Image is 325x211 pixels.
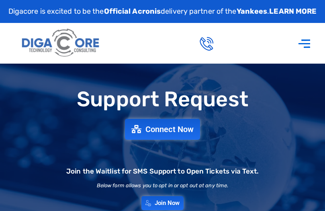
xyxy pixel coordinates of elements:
p: Digacore is excited to be the delivery partner of the . [8,6,317,17]
img: Digacore logo 1 [20,26,102,61]
h1: Support Request [4,88,321,111]
a: Connect Now [125,119,200,140]
strong: Yankees [237,7,268,16]
div: Menu Toggle [294,32,315,54]
h2: Below form allows you to opt in or opt out at any time. [97,183,229,188]
strong: Official Acronis [104,7,161,16]
span: Connect Now [145,125,194,133]
a: LEARN MORE [269,7,317,16]
span: Join Now [155,200,180,206]
a: Join Now [141,196,184,210]
h2: Join the Waitlist for SMS Support to Open Tickets via Text. [66,168,259,175]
